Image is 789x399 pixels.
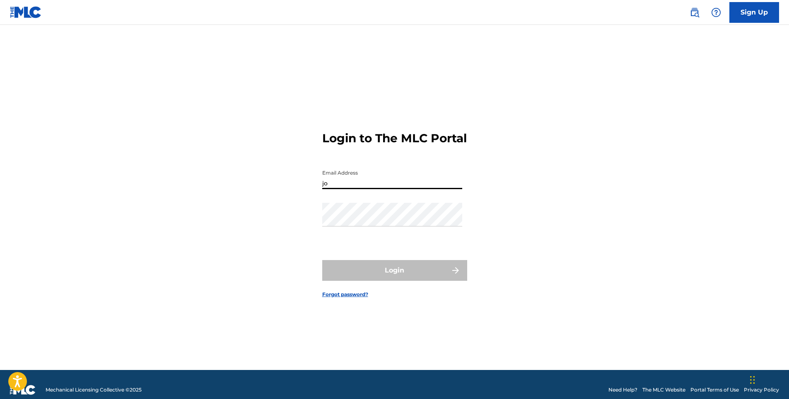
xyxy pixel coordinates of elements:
[750,367,755,392] div: Drag
[729,2,779,23] a: Sign Up
[10,385,36,395] img: logo
[10,6,42,18] img: MLC Logo
[690,386,739,394] a: Portal Terms of Use
[744,386,779,394] a: Privacy Policy
[608,386,637,394] a: Need Help?
[322,131,467,146] h3: Login to The MLC Portal
[711,7,721,17] img: help
[686,4,703,21] a: Public Search
[322,291,368,298] a: Forgot password?
[690,7,700,17] img: search
[642,386,685,394] a: The MLC Website
[46,386,142,394] span: Mechanical Licensing Collective © 2025
[708,4,724,21] div: Help
[748,359,789,399] iframe: Chat Widget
